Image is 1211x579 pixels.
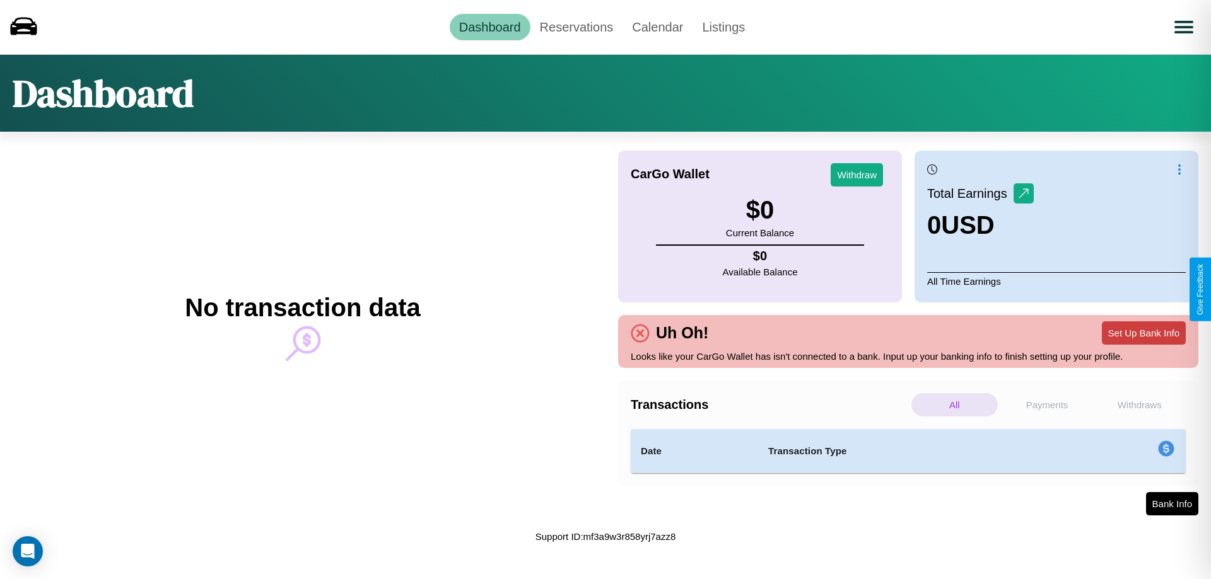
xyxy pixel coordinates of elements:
[13,67,194,119] h1: Dashboard
[1146,492,1198,515] button: Bank Info
[185,294,420,322] h2: No transaction data
[768,444,1055,459] h4: Transaction Type
[1102,321,1186,345] button: Set Up Bank Info
[1096,393,1183,416] p: Withdraws
[631,348,1186,365] p: Looks like your CarGo Wallet has isn't connected to a bank. Input up your banking info to finish ...
[650,324,715,342] h4: Uh Oh!
[450,14,530,40] a: Dashboard
[13,536,43,566] div: Open Intercom Messenger
[641,444,748,459] h4: Date
[1166,9,1202,45] button: Open menu
[927,211,1034,239] h3: 0 USD
[1004,393,1091,416] p: Payments
[535,528,676,545] p: Support ID: mf3a9w3r858yrj7azz8
[631,398,908,412] h4: Transactions
[726,224,794,241] p: Current Balance
[911,393,998,416] p: All
[927,182,1014,205] p: Total Earnings
[723,249,798,263] h4: $ 0
[631,167,710,181] h4: CarGo Wallet
[831,163,883,186] button: Withdraw
[1196,264,1205,315] div: Give Feedback
[927,272,1186,290] p: All Time Earnings
[631,429,1186,473] table: simple table
[693,14,754,40] a: Listings
[723,263,798,280] p: Available Balance
[726,196,794,224] h3: $ 0
[623,14,693,40] a: Calendar
[530,14,623,40] a: Reservations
